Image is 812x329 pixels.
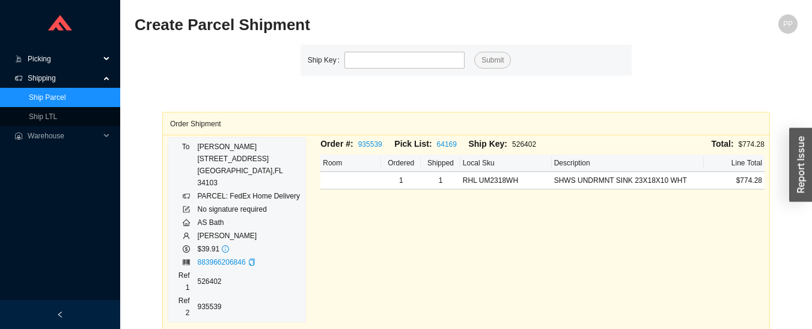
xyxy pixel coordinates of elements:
[197,294,301,319] td: 935539
[197,242,301,256] td: $39.91
[468,137,542,151] div: 526402
[173,140,197,189] td: To
[712,139,734,149] span: Total:
[320,155,381,172] th: Room
[198,258,246,266] a: 883966206846
[437,140,457,149] a: 64169
[543,137,765,151] div: $774.28
[474,52,511,69] button: Submit
[183,206,190,213] span: form
[704,172,765,189] td: $774.28
[28,69,100,88] span: Shipping
[248,256,255,268] div: Copy
[358,140,382,149] a: 935539
[783,14,793,34] span: PP
[197,216,301,229] td: AS Bath
[29,112,57,121] a: Ship LTL
[222,245,229,253] span: info-circle
[197,203,301,216] td: No signature required
[552,155,704,172] th: Description
[183,259,190,266] span: barcode
[197,189,301,203] td: PARCEL: FedEx Home Delivery
[381,172,421,189] td: 1
[460,172,552,189] td: RHL UM2318WH
[198,141,301,189] div: [PERSON_NAME] [STREET_ADDRESS] [GEOGRAPHIC_DATA] , FL 34103
[183,232,190,239] span: user
[56,311,64,318] span: left
[197,229,301,242] td: [PERSON_NAME]
[173,269,197,294] td: Ref 1
[170,112,762,135] div: Order Shipment
[704,155,765,172] th: Line Total
[197,269,301,294] td: 526402
[421,155,460,172] th: Shipped
[28,126,100,146] span: Warehouse
[468,139,507,149] span: Ship Key:
[554,174,701,186] div: SHWS UNDRMNT SINK 23X18X10 WHT
[183,219,190,226] span: home
[308,52,344,69] label: Ship Key
[29,93,66,102] a: Ship Parcel
[183,245,190,253] span: dollar
[28,49,100,69] span: Picking
[460,155,552,172] th: Local Sku
[381,155,421,172] th: Ordered
[248,259,255,266] span: copy
[135,14,632,35] h2: Create Parcel Shipment
[320,139,353,149] span: Order #:
[421,172,460,189] td: 1
[173,294,197,319] td: Ref 2
[394,139,432,149] span: Pick List:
